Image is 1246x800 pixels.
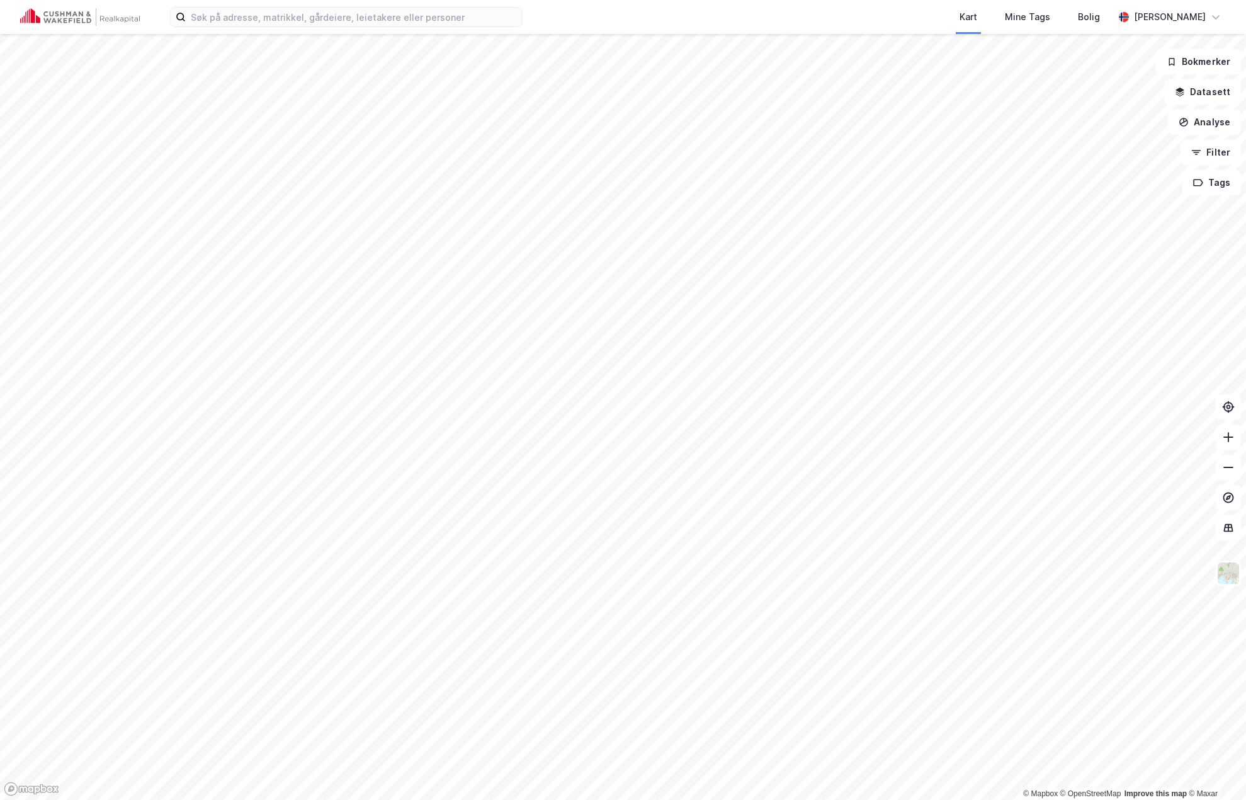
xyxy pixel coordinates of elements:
[1078,9,1100,25] div: Bolig
[1134,9,1206,25] div: [PERSON_NAME]
[1156,49,1241,74] button: Bokmerker
[1005,9,1050,25] div: Mine Tags
[1164,79,1241,105] button: Datasett
[1168,110,1241,135] button: Analyse
[1182,170,1241,195] button: Tags
[1124,789,1187,798] a: Improve this map
[20,8,140,26] img: cushman-wakefield-realkapital-logo.202ea83816669bd177139c58696a8fa1.svg
[1181,140,1241,165] button: Filter
[1183,740,1246,800] iframe: Chat Widget
[1060,789,1121,798] a: OpenStreetMap
[186,8,522,26] input: Søk på adresse, matrikkel, gårdeiere, leietakere eller personer
[1183,740,1246,800] div: Kontrollprogram for chat
[1023,789,1058,798] a: Mapbox
[4,782,59,796] a: Mapbox homepage
[960,9,977,25] div: Kart
[1216,561,1240,585] img: Z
